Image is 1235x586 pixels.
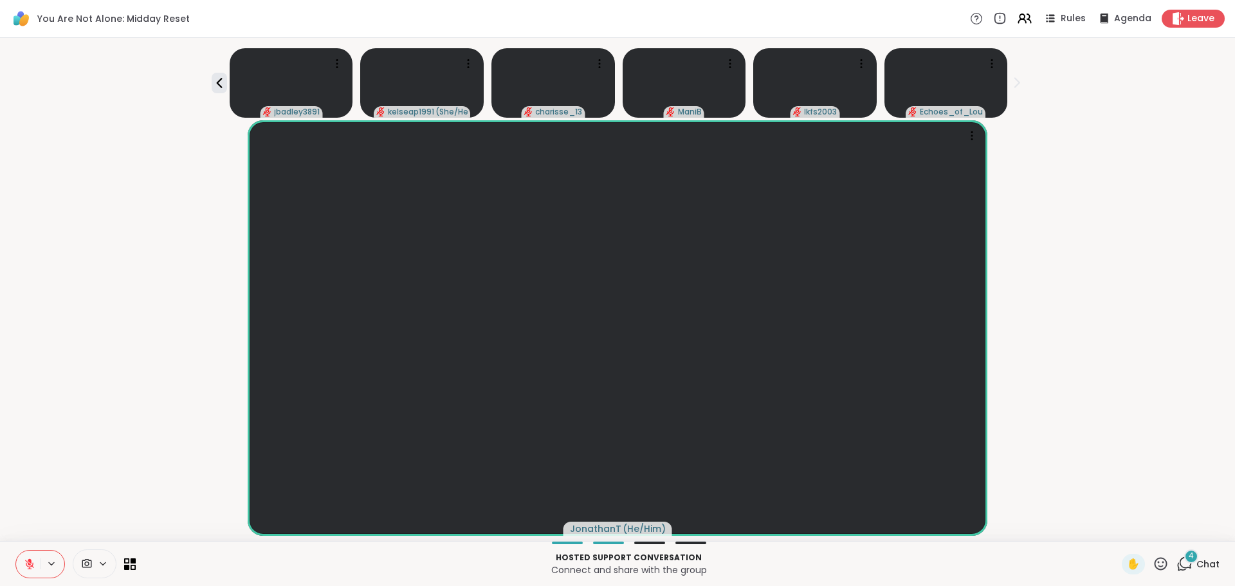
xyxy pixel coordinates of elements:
span: You Are Not Alone: Midday Reset [37,12,190,25]
span: Rules [1061,12,1086,25]
img: ShareWell Logomark [10,8,32,30]
p: Connect and share with the group [143,563,1114,576]
span: Chat [1196,558,1220,571]
span: lkfs2003 [804,107,837,117]
span: audio-muted [792,107,801,116]
span: Agenda [1114,12,1151,25]
span: ( He/Him ) [623,522,666,535]
span: ManiB [678,107,702,117]
span: Echoes_of_Lou [920,107,983,117]
span: audio-muted [524,107,533,116]
span: audio-muted [666,107,675,116]
p: Hosted support conversation [143,552,1114,563]
span: 4 [1189,551,1194,562]
span: charisse_13 [535,107,582,117]
span: audio-muted [908,107,917,116]
span: audio-muted [262,107,271,116]
span: audio-muted [376,107,385,116]
span: ( She/Her ) [435,107,468,117]
span: kelseap1991 [388,107,434,117]
span: ✋ [1127,556,1140,572]
span: Leave [1187,12,1214,25]
span: jbadley3891 [274,107,320,117]
span: JonathanT [570,522,621,535]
